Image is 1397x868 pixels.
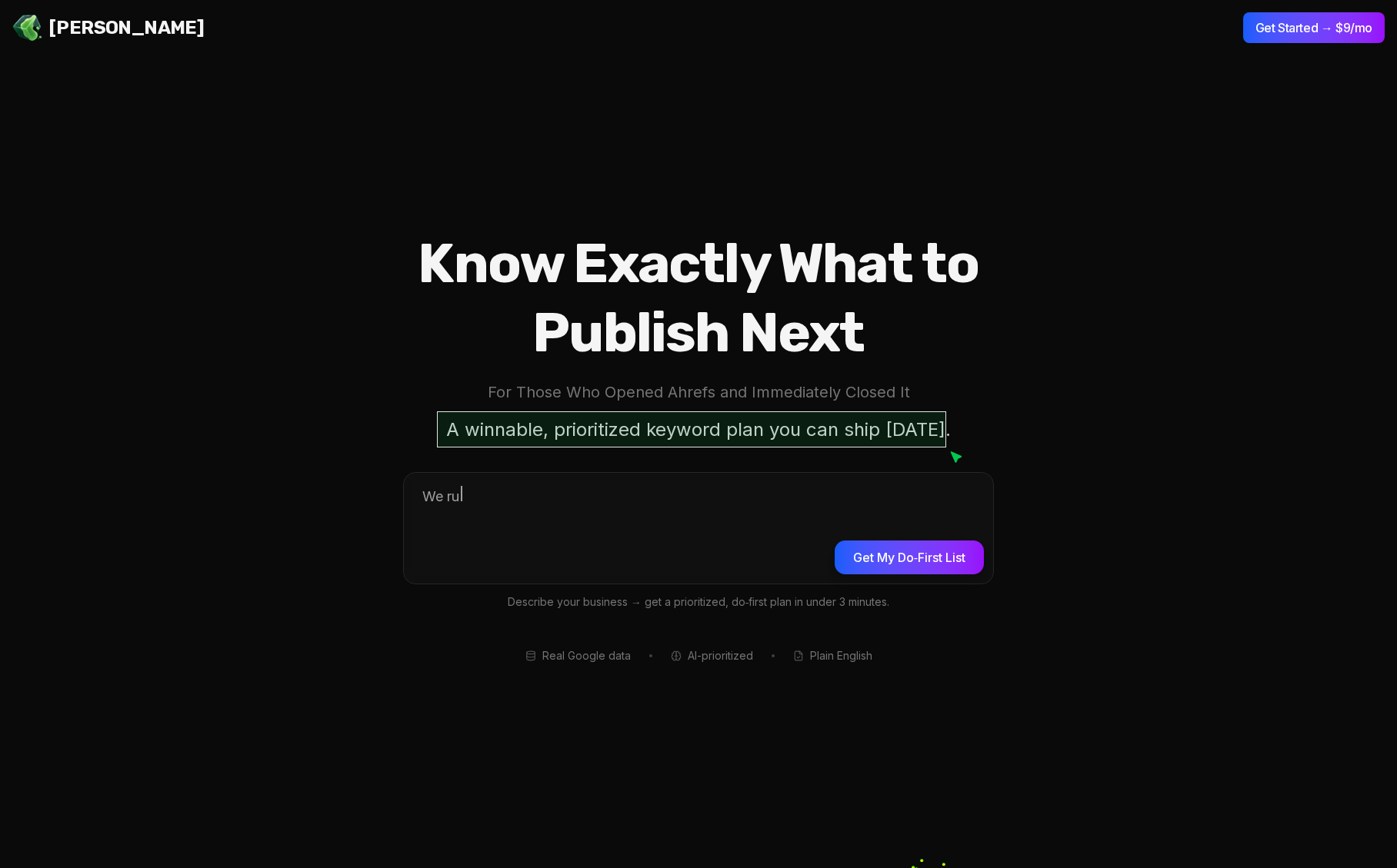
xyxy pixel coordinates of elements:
span: [PERSON_NAME] [49,15,204,40]
h1: Know Exactly What to Publish Next [354,229,1043,367]
button: Get Started → $9/mo [1243,12,1385,43]
p: Describe your business → get a prioritized, do‑first plan in under 3 minutes. [403,594,994,611]
span: Real Google data [542,648,631,663]
span: AI-prioritized [688,648,753,663]
img: Jello SEO Logo [12,12,43,43]
p: For Those Who Opened Ahrefs and Immediately Closed It [354,380,1043,405]
span: Plain English [810,648,872,663]
button: Get My Do‑First List [835,540,984,574]
p: A winnable, prioritized keyword plan you can ship [DATE]. [437,411,960,447]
